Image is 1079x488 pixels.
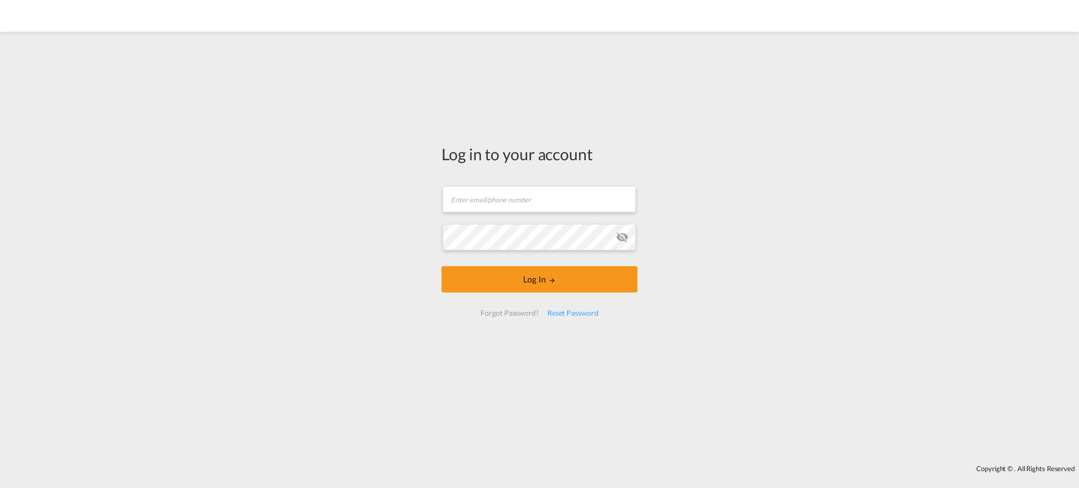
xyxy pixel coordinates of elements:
div: Reset Password [543,304,603,323]
md-icon: icon-eye-off [616,231,629,243]
div: Forgot Password? [476,304,543,323]
input: Enter email/phone number [443,186,636,212]
div: Log in to your account [442,143,637,165]
button: LOGIN [442,266,637,292]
